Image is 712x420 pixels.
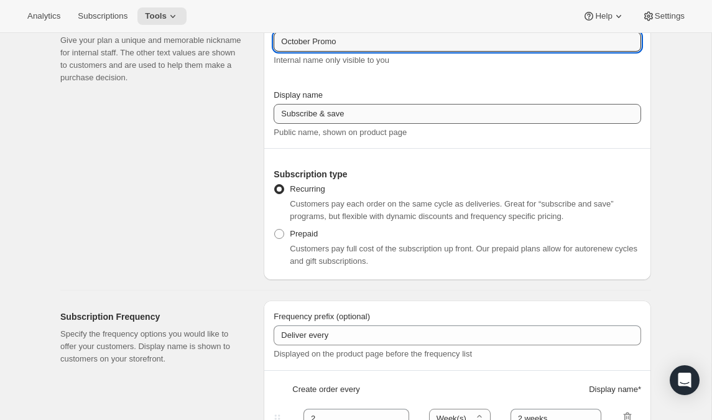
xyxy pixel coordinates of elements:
[20,7,68,25] button: Analytics
[655,11,685,21] span: Settings
[60,328,244,365] p: Specify the frequency options you would like to offer your customers. Display name is shown to cu...
[290,244,637,266] span: Customers pay full cost of the subscription up front. Our prepaid plans allow for autorenew cycle...
[145,11,167,21] span: Tools
[575,7,632,25] button: Help
[274,325,641,345] input: Deliver every
[274,128,407,137] span: Public name, shown on product page
[290,184,325,194] span: Recurring
[60,310,244,323] h2: Subscription Frequency
[137,7,187,25] button: Tools
[27,11,60,21] span: Analytics
[274,32,641,52] input: Subscribe & Save
[60,34,244,84] p: Give your plan a unique and memorable nickname for internal staff. The other text values are show...
[290,229,318,238] span: Prepaid
[274,55,389,65] span: Internal name only visible to you
[292,383,359,396] span: Create order every
[670,365,700,395] div: Open Intercom Messenger
[78,11,127,21] span: Subscriptions
[290,199,613,221] span: Customers pay each order on the same cycle as deliveries. Great for “subscribe and save” programs...
[274,349,472,358] span: Displayed on the product page before the frequency list
[635,7,692,25] button: Settings
[274,168,641,180] h2: Subscription type
[589,383,641,396] span: Display name *
[70,7,135,25] button: Subscriptions
[274,104,641,124] input: Subscribe & Save
[595,11,612,21] span: Help
[274,90,323,100] span: Display name
[274,312,370,321] span: Frequency prefix (optional)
